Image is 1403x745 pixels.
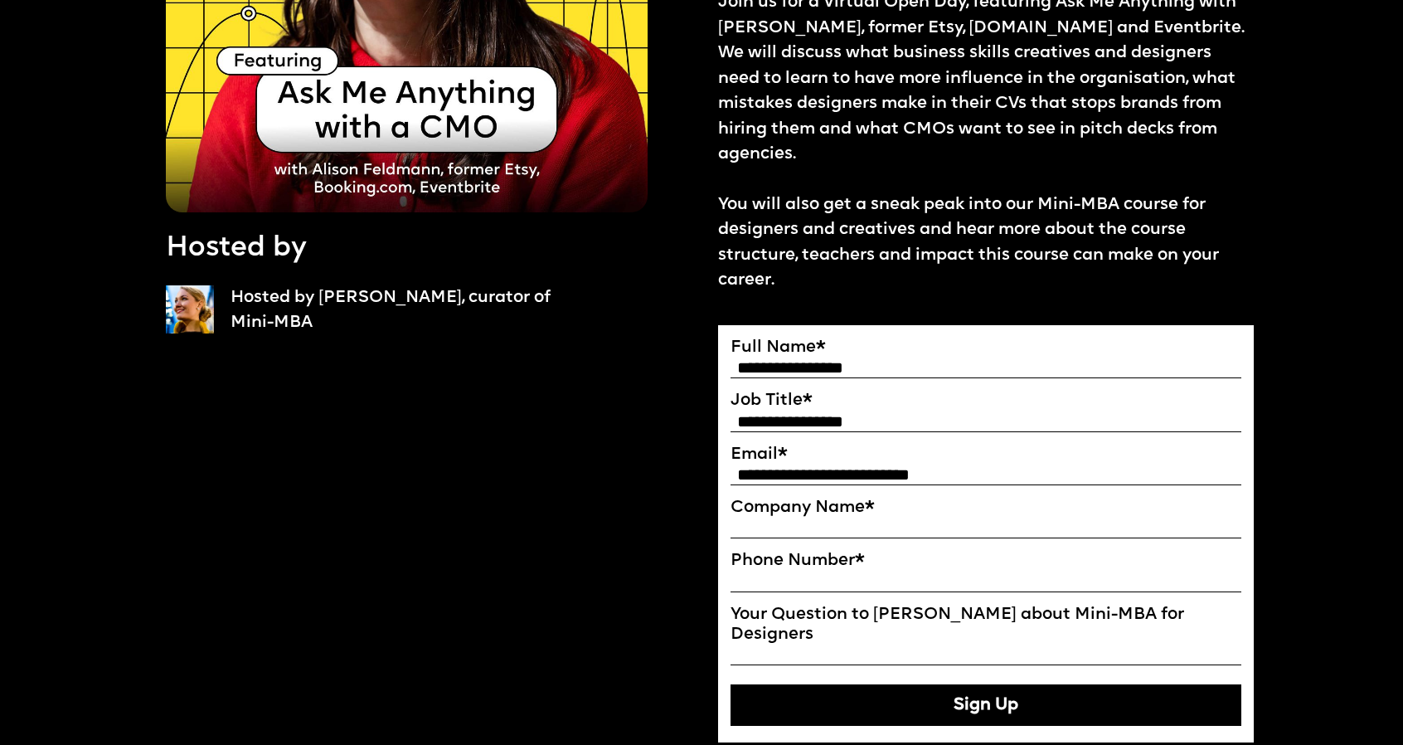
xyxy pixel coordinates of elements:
button: Sign Up [731,684,1241,726]
p: Hosted by [PERSON_NAME], curator of Mini-MBA [231,285,561,336]
label: Job Title [731,391,1241,411]
label: Full Name [731,338,1241,358]
label: Email [731,445,1241,465]
label: Your Question to [PERSON_NAME] about Mini-MBA for Designers [731,605,1241,645]
label: Company Name [731,498,1241,518]
p: Hosted by [166,229,307,268]
label: Phone Number [731,551,1241,571]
